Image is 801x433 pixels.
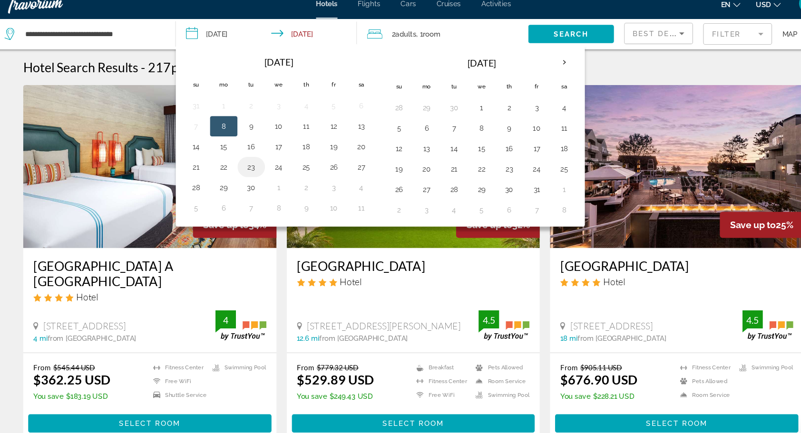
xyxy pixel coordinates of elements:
[405,181,420,194] button: Day 27
[267,198,283,212] button: Day 8
[605,37,653,48] mat-select: Sort by
[293,103,308,116] button: Day 4
[46,283,264,293] div: 4 star Hotel
[528,90,764,242] img: Hotel image
[293,141,308,154] button: Day 18
[292,323,313,330] span: 12.6 mi
[293,122,308,135] button: Day 11
[216,179,231,192] button: Day 29
[537,377,566,385] span: You save
[208,350,264,358] li: Swimming Pool
[482,200,498,213] button: Day 6
[292,358,364,372] ins: $529.89 USD
[508,162,523,175] button: Day 24
[19,2,114,27] a: Travorium
[687,8,705,22] button: Change language
[216,300,264,328] img: trustyou-badge.svg
[696,216,739,226] span: Save up to
[464,10,491,18] span: Activities
[686,209,764,233] div: 25%
[46,358,118,372] ins: $362.25 USD
[508,143,523,156] button: Day 17
[400,58,528,81] th: [DATE]
[431,124,446,137] button: Day 7
[319,122,334,135] button: Day 12
[153,363,208,371] li: Free WiFi
[287,397,514,414] button: Select Room
[242,198,257,212] button: Day 7
[292,350,308,358] span: From
[292,377,320,385] span: You save
[431,162,446,175] button: Day 21
[457,124,472,137] button: Day 8
[344,141,360,154] button: Day 20
[457,143,472,156] button: Day 15
[147,67,151,81] span: -
[763,395,793,425] iframe: Button to launch messaging window
[389,10,403,18] span: Cars
[242,141,257,154] button: Day 16
[482,162,498,175] button: Day 23
[287,400,514,410] a: Select Room
[372,402,429,410] span: Select Room
[319,141,334,154] button: Day 19
[344,122,360,135] button: Day 13
[431,105,446,118] button: Day 30
[216,122,231,135] button: Day 8
[537,252,755,266] h3: [GEOGRAPHIC_DATA]
[700,350,755,358] li: Swimming Pool
[461,300,509,328] img: trustyou-badge.svg
[720,8,743,22] button: Change currency
[319,103,334,116] button: Day 5
[457,162,472,175] button: Day 22
[482,143,498,156] button: Day 16
[534,105,549,118] button: Day 4
[605,38,654,46] span: Best Deals
[41,397,268,414] button: Select Room
[533,397,760,414] button: Select Room
[537,377,609,385] p: $228.21 USD
[380,200,395,213] button: Day 2
[37,67,144,81] h1: Hotel Search Results
[403,36,425,49] span: , 1
[380,162,395,175] button: Day 19
[190,179,205,192] button: Day 28
[547,310,624,320] span: [STREET_ADDRESS]
[126,402,183,410] span: Select Room
[344,103,360,116] button: Day 6
[190,160,205,173] button: Day 21
[332,269,352,279] span: Hotel
[534,181,549,194] button: Day 1
[383,39,403,47] span: Adults
[533,400,760,410] a: Select Room
[46,252,264,280] a: [GEOGRAPHIC_DATA] A [GEOGRAPHIC_DATA]
[431,181,446,194] button: Day 28
[744,36,759,49] span: Map
[380,143,395,156] button: Day 12
[380,36,403,49] span: 2
[348,29,508,57] button: Travelers: 2 adults, 0 children
[482,124,498,137] button: Day 9
[267,103,283,116] button: Day 3
[537,350,554,358] span: From
[671,32,735,53] button: Filter
[153,67,307,81] h2: 217
[577,269,598,279] span: Hotel
[216,160,231,173] button: Day 22
[242,122,257,135] button: Day 9
[344,198,360,212] button: Day 11
[482,105,498,118] button: Day 2
[759,38,782,47] button: Toggle map
[422,10,445,18] a: Cruises
[409,39,425,47] span: Room
[319,198,334,212] button: Day 10
[534,124,549,137] button: Day 11
[267,160,283,173] button: Day 24
[190,141,205,154] button: Day 14
[528,58,554,80] button: Next month
[175,67,307,81] span: places to spend your time
[216,304,235,315] div: 4
[431,143,446,156] button: Day 14
[454,363,509,371] li: Room Service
